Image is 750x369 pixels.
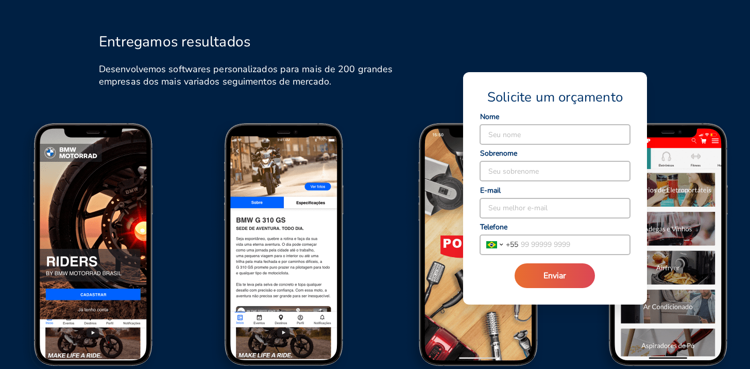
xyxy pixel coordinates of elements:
[487,89,623,106] span: Solicite um orçamento
[543,270,566,281] span: Enviar
[515,263,595,288] button: Enviar
[99,63,402,88] h6: Desenvolvemos softwares personalizados para mais de 200 grandes empresas dos mais variados seguim...
[480,161,630,181] input: Seu sobrenome
[480,125,630,144] input: Seu nome
[518,235,630,255] input: 99 99999 9999
[480,198,630,218] input: Seu melhor e-mail
[506,239,518,250] span: + 55
[99,33,250,51] h2: Entregamos resultados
